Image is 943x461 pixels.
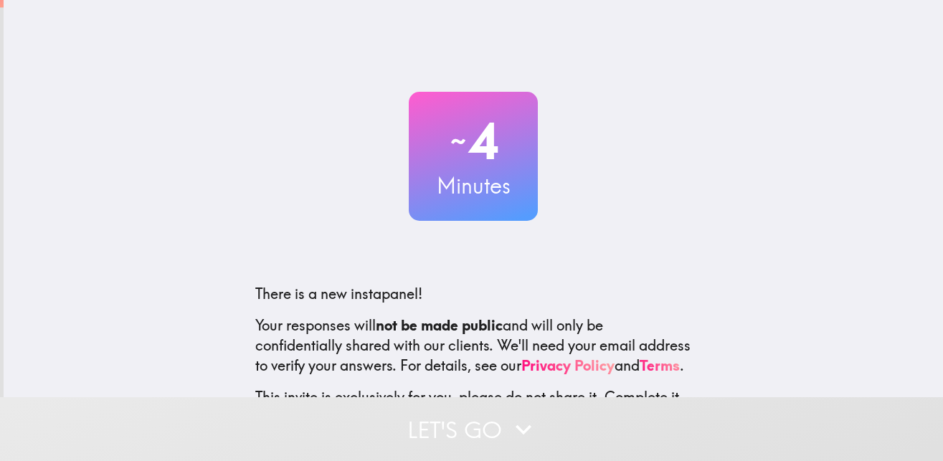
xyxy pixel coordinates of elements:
[521,356,615,374] a: Privacy Policy
[409,171,538,201] h3: Minutes
[255,285,422,303] span: There is a new instapanel!
[640,356,680,374] a: Terms
[376,316,503,334] b: not be made public
[255,387,691,427] p: This invite is exclusively for you, please do not share it. Complete it soon because spots are li...
[448,120,468,163] span: ~
[255,315,691,376] p: Your responses will and will only be confidentially shared with our clients. We'll need your emai...
[409,112,538,171] h2: 4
